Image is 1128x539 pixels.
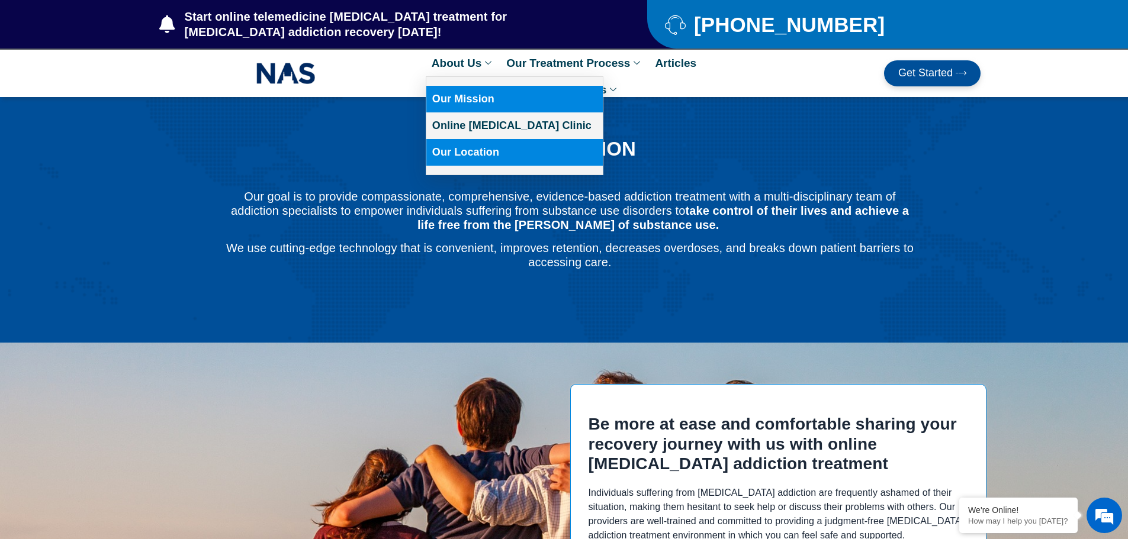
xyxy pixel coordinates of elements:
p: Our goal is to provide compassionate, comprehensive, evidence-based addiction treatment with a mu... [224,189,915,232]
span: Get Started [898,67,953,79]
a: Online [MEDICAL_DATA] Clinic [426,112,603,139]
a: Start online telemedicine [MEDICAL_DATA] treatment for [MEDICAL_DATA] addiction recovery [DATE]! [159,9,600,40]
p: We use cutting-edge technology that is convenient, improves retention, decreases overdoses, and b... [224,241,915,269]
a: Get Started [884,60,981,86]
a: Our Mission [426,86,603,112]
img: NAS_email_signature-removebg-preview.png [256,60,316,87]
a: [PHONE_NUMBER] [665,14,951,35]
span: Start online telemedicine [MEDICAL_DATA] treatment for [MEDICAL_DATA] addiction recovery [DATE]! [182,9,600,40]
span: [PHONE_NUMBER] [691,17,885,32]
b: take control of their lives and achieve a life free from the [PERSON_NAME] of substance use. [417,204,909,231]
a: Our Treatment Process [500,50,649,76]
p: How may I help you today? [968,517,1069,525]
a: Our Location [426,139,603,166]
a: About Us [426,50,500,76]
a: Articles [649,50,702,76]
h2: Be more at ease and comfortable sharing your recovery journey with us with online [MEDICAL_DATA] ... [589,414,969,474]
div: We're Online! [968,505,1069,515]
h1: OUR MISSION [224,138,915,160]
